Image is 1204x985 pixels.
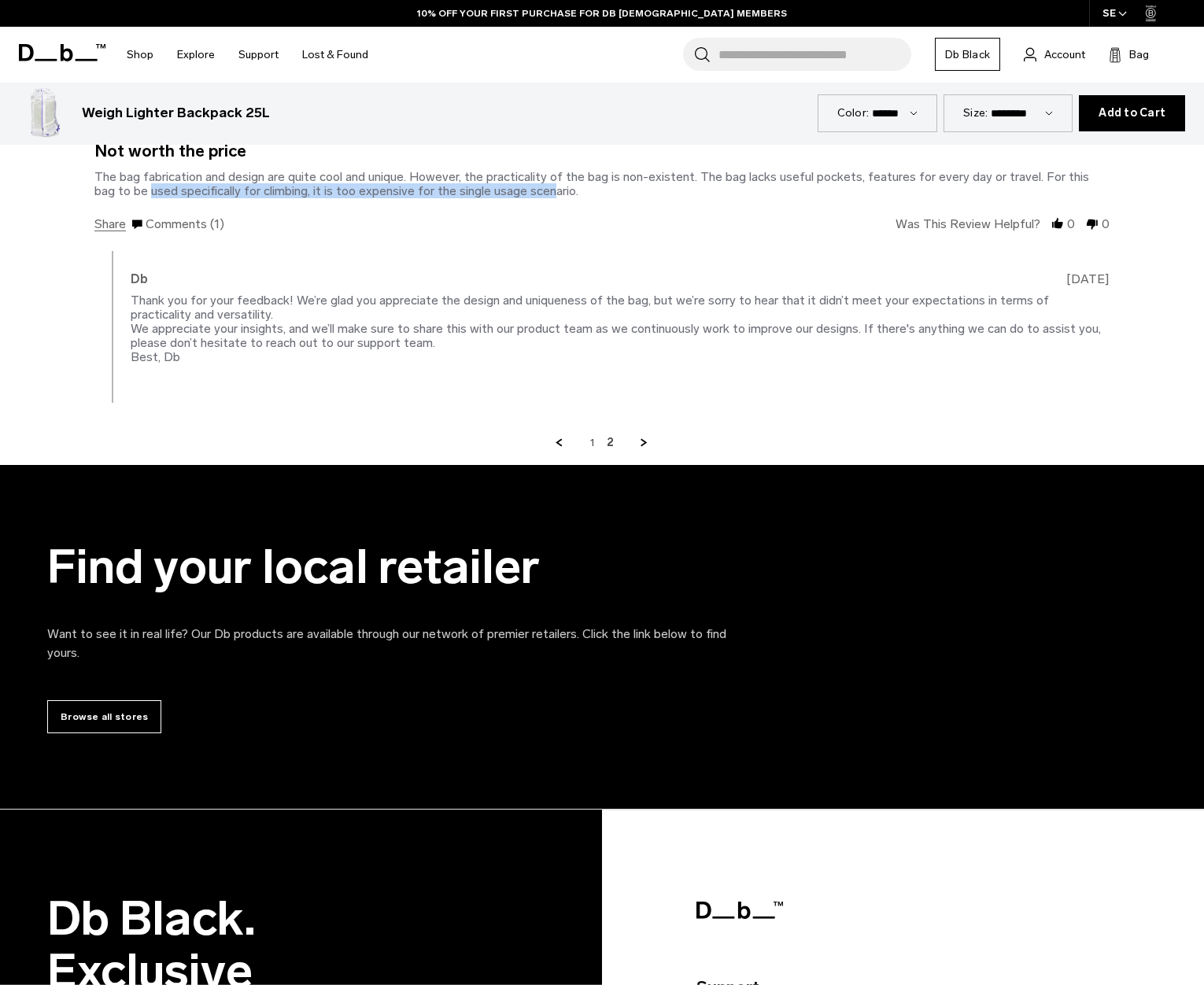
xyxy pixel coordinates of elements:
[1109,45,1149,64] button: Bag
[94,217,126,231] span: share
[935,38,1000,71] a: Db Black
[146,217,224,231] span: Comments (1)
[1129,46,1149,63] span: Bag
[94,218,128,231] span: share
[94,436,1110,450] nav: Browse next and previous reviews
[1102,217,1110,231] span: 0
[1024,45,1085,64] a: Account
[590,436,595,450] a: Goto Page 1
[19,88,69,138] img: Weigh_Lighter_Backpack_25L_1.png
[302,27,368,83] a: Lost & Found
[47,540,755,593] div: Find your local retailer
[94,169,1089,198] div: The bag fabrication and design are quite cool and unique. However, the practicality of the bag is...
[127,27,153,83] a: Shop
[896,217,1040,231] span: Was this review helpful?
[115,27,380,83] nav: Main Navigation
[94,144,246,157] div: Not worth the price
[1044,46,1085,63] span: Account
[1066,272,1110,286] span: comment date 03/20/25
[1079,95,1185,131] button: Add to Cart
[47,700,161,733] a: Browse all stores
[607,436,614,450] a: Page 2, Current Page
[1099,107,1165,120] span: Add to Cart
[82,103,270,124] h3: Weigh Lighter Backpack 25L
[47,625,755,662] p: Want to see it in real life? Our Db products are available through our network of premier retaile...
[131,272,148,286] span: Db
[1067,217,1075,231] span: 0
[837,105,870,121] label: Color:
[417,6,787,20] a: 10% OFF YOUR FIRST PURCHASE FOR DB [DEMOGRAPHIC_DATA] MEMBERS
[177,27,215,83] a: Explore
[552,436,567,450] a: Previous Page
[1085,217,1099,231] div: vote down Review by Daniele L. on 18 Mar 2025
[1051,217,1065,231] div: vote up Review by Daniele L. on 18 Mar 2025
[131,218,224,231] span: Comments (1)
[131,293,1101,364] div: Thank you for your feedback! We’re glad you appreciate the design and uniqueness of the bag, but ...
[963,105,988,121] label: Size:
[238,27,279,83] a: Support
[637,436,652,450] a: Next Page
